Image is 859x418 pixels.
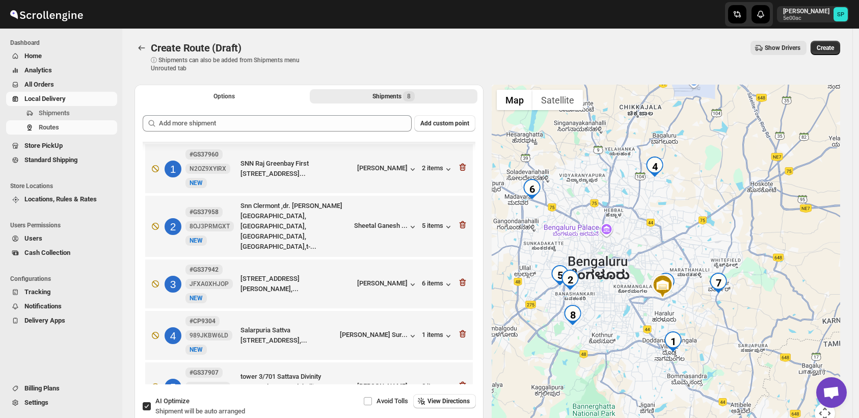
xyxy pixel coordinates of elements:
[10,275,117,283] span: Configurations
[24,66,52,74] span: Analytics
[6,120,117,135] button: Routes
[6,381,117,396] button: Billing Plans
[354,222,418,232] button: Sheetal Ganesh ...
[190,369,219,376] b: #GS37907
[151,56,311,72] p: ⓘ Shipments can also be added from Shipments menu Unrouted tab
[750,41,807,55] button: Show Drivers
[190,222,230,230] span: 8OJ3PRMGXT
[24,302,62,310] span: Notifications
[190,280,229,288] span: JFXA0XHJOP
[834,7,848,21] span: Sulakshana Pundle
[190,179,203,187] span: NEW
[422,382,453,393] button: 3 items
[165,161,181,177] div: 1
[6,285,117,299] button: Tracking
[24,317,65,324] span: Delivery Apps
[240,274,353,294] div: [STREET_ADDRESS][PERSON_NAME],...
[783,7,829,15] p: [PERSON_NAME]
[39,109,70,117] span: Shipments
[240,201,350,252] div: Snn Clermont ,dr. [PERSON_NAME][GEOGRAPHIC_DATA],[GEOGRAPHIC_DATA],[GEOGRAPHIC_DATA], [GEOGRAPHIC...
[497,90,532,110] button: Show street map
[422,279,453,290] button: 6 items
[24,52,42,60] span: Home
[141,89,308,103] button: All Route Options
[190,151,219,158] b: #GS37960
[6,192,117,206] button: Locations, Rules & Rates
[24,195,97,203] span: Locations, Rules & Rates
[190,346,203,353] span: NEW
[560,270,580,290] div: 2
[190,318,216,325] b: #CP9304
[656,273,676,293] div: 3
[420,119,469,127] span: Add custom point
[10,39,117,47] span: Dashboard
[190,237,203,244] span: NEW
[151,42,241,54] span: Create Route (Draft)
[135,107,484,388] div: Selected Shipments
[24,234,42,242] span: Users
[24,81,54,88] span: All Orders
[165,218,181,235] div: 2
[407,92,411,100] span: 8
[522,179,542,199] div: 6
[413,394,476,408] button: View Directions
[414,115,475,132] button: Add custom point
[708,273,729,293] div: 7
[155,407,245,415] span: Shipment will be auto arranged
[340,331,418,341] button: [PERSON_NAME] Sur...
[340,331,408,338] div: [PERSON_NAME] Sur...
[837,11,844,18] text: SP
[6,77,117,92] button: All Orders
[165,276,181,293] div: 3
[190,208,219,216] b: #GS37958
[6,63,117,77] button: Analytics
[24,249,70,256] span: Cash Collection
[357,279,418,290] div: [PERSON_NAME]
[357,164,418,174] div: [PERSON_NAME]
[562,305,583,325] div: 8
[10,221,117,229] span: Users Permissions
[24,399,48,406] span: Settings
[550,265,570,285] div: 5
[427,397,470,405] span: View Directions
[532,90,583,110] button: Show satellite imagery
[190,295,203,302] span: NEW
[357,382,418,393] button: [PERSON_NAME]
[663,331,683,352] div: 1
[6,246,117,260] button: Cash Collection
[24,156,77,164] span: Standard Shipping
[240,159,353,179] div: SNN Raj Greenbay First [STREET_ADDRESS]...
[354,222,408,229] div: Sheetal Ganesh ...
[6,231,117,246] button: Users
[10,182,117,190] span: Store Locations
[24,384,60,392] span: Billing Plans
[24,95,66,102] span: Local Delivery
[422,331,453,341] button: 1 items
[377,397,408,405] span: Avoid Tolls
[422,222,453,232] button: 5 items
[372,91,415,101] div: Shipments
[6,299,117,313] button: Notifications
[24,142,63,149] span: Store PickUp
[135,41,149,55] button: Routes
[783,15,829,21] p: 5e00ac
[190,165,226,173] span: N2OZ9XYIRX
[165,327,181,344] div: 4
[6,396,117,410] button: Settings
[811,41,840,55] button: Create
[422,164,453,174] button: 2 items
[645,156,665,177] div: 4
[159,115,412,132] input: Add more shipment
[765,44,800,52] span: Show Drivers
[310,89,477,103] button: Selected Shipments
[240,325,336,346] div: Salarpuria Sattva [STREET_ADDRESS],...
[6,313,117,328] button: Delivery Apps
[6,49,117,63] button: Home
[213,92,235,100] span: Options
[817,44,834,52] span: Create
